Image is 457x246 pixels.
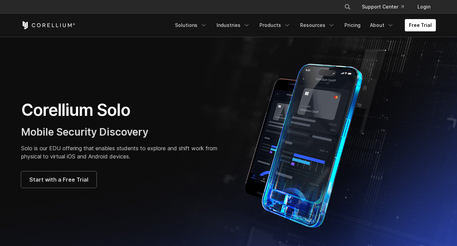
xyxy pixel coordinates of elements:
[21,21,75,29] a: Corellium Home
[29,175,88,184] span: Start with a Free Trial
[21,100,222,120] h1: Corellium Solo
[255,19,295,31] a: Products
[341,1,354,13] button: Search
[21,126,148,138] span: Mobile Security Discovery
[212,19,254,31] a: Industries
[171,19,211,31] a: Solutions
[171,19,436,31] div: Navigation Menu
[336,1,436,13] div: Navigation Menu
[296,19,339,31] a: Resources
[356,1,409,13] a: Support Center
[21,144,222,160] p: Solo is our EDU offering that enables students to explore and shift work from physical to virtual...
[412,1,436,13] a: Login
[366,19,398,31] a: About
[21,171,97,188] a: Start with a Free Trial
[235,59,382,229] img: Corellium Solo for mobile app security solutions
[340,19,365,31] a: Pricing
[405,19,436,31] a: Free Trial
